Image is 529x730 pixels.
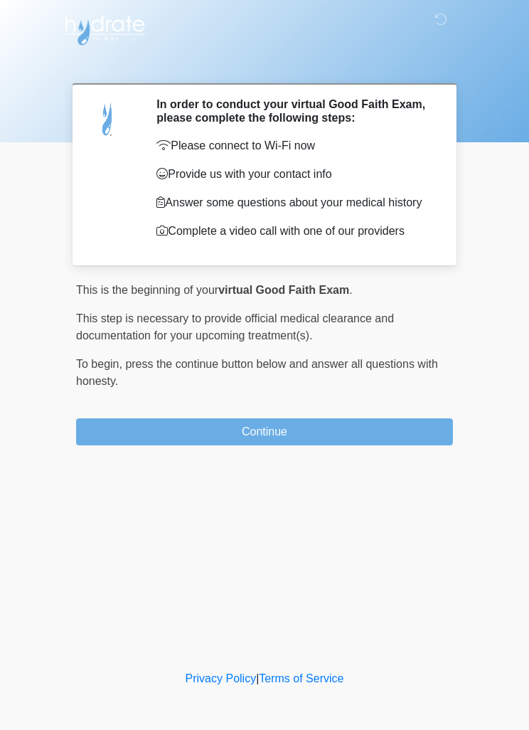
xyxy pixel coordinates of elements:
span: press the continue button below and answer all questions with honesty. [76,358,438,387]
a: Terms of Service [259,672,343,684]
p: Answer some questions about your medical history [156,194,432,211]
p: Provide us with your contact info [156,166,432,183]
span: This is the beginning of your [76,284,218,296]
h2: In order to conduct your virtual Good Faith Exam, please complete the following steps: [156,97,432,125]
span: To begin, [76,358,125,370]
strong: virtual Good Faith Exam [218,284,349,296]
a: | [256,672,259,684]
img: Hydrate IV Bar - Scottsdale Logo [62,11,147,46]
a: Privacy Policy [186,672,257,684]
img: Agent Avatar [87,97,129,140]
span: . [349,284,352,296]
p: Complete a video call with one of our providers [156,223,432,240]
button: Continue [76,418,453,445]
h1: ‎ ‎ ‎ [65,51,464,78]
span: This step is necessary to provide official medical clearance and documentation for your upcoming ... [76,312,394,342]
p: Please connect to Wi-Fi now [156,137,432,154]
